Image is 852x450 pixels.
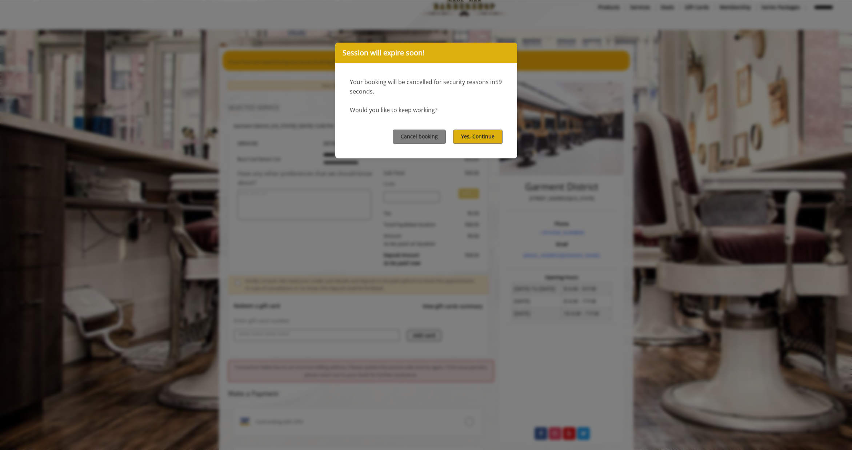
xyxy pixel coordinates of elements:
[335,43,517,63] div: Session will expire soon!
[370,87,374,95] span: s.
[350,78,502,95] span: 59 second
[453,130,503,144] button: Yes, Continue
[393,130,446,144] button: Cancel booking
[335,63,517,115] div: Your booking will be cancelled for security reasons in Would you like to keep working?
